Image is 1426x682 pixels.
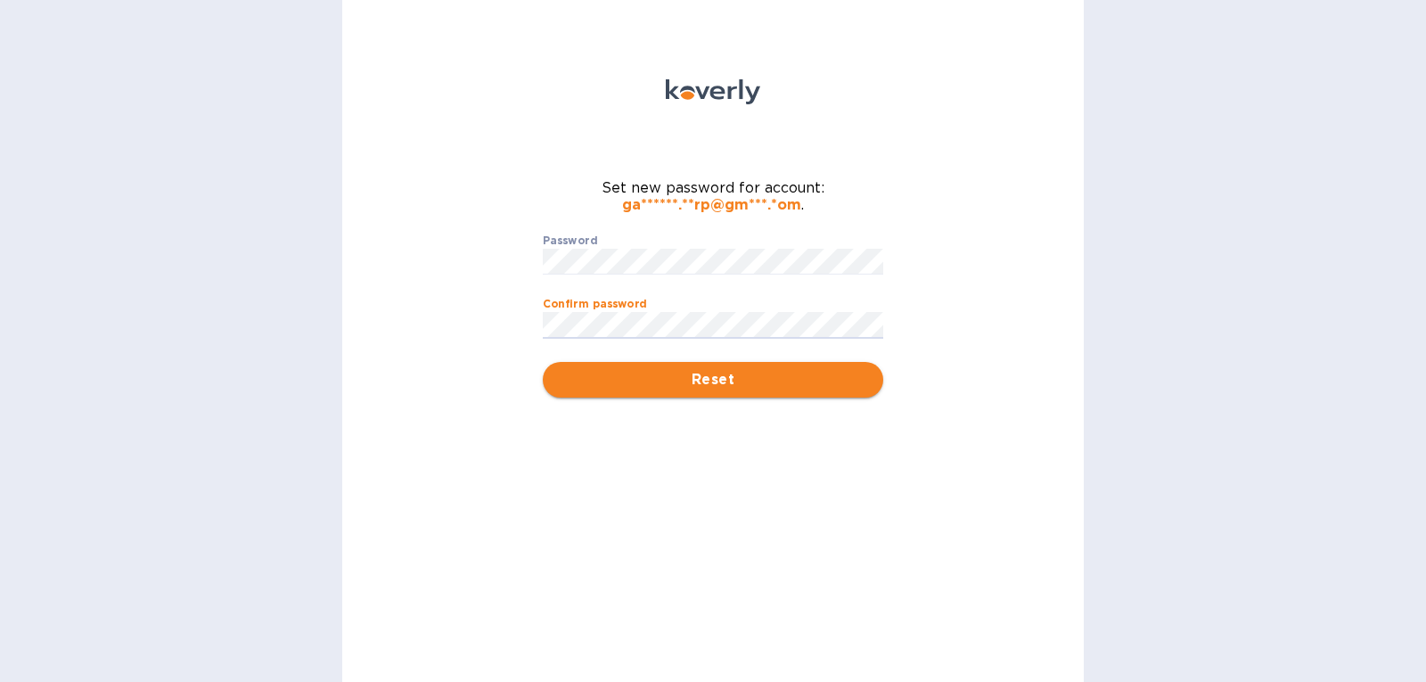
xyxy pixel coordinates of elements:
[543,235,597,246] label: Password
[557,369,869,390] span: Reset
[543,362,883,398] button: Reset
[543,300,647,310] label: Confirm password
[666,79,760,104] img: Koverly
[543,179,883,213] span: Set new password for account: .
